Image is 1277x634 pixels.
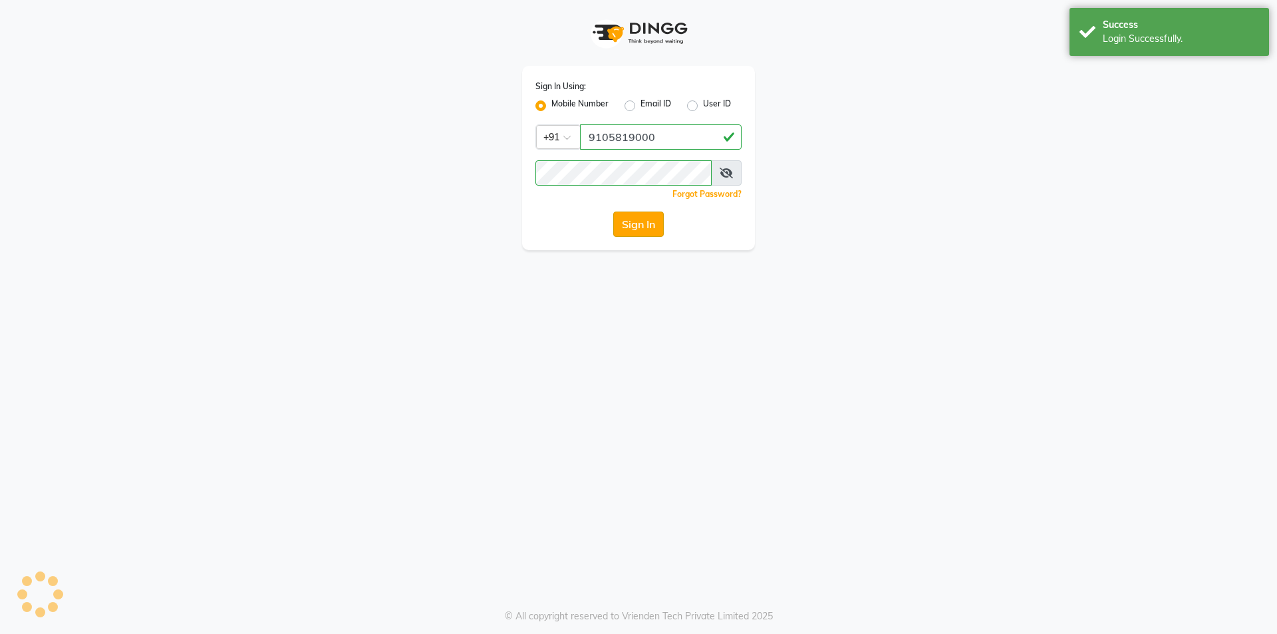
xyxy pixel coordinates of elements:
button: Sign In [613,212,664,237]
label: Sign In Using: [535,80,586,92]
input: Username [580,124,742,150]
label: Mobile Number [551,98,609,114]
a: Forgot Password? [672,189,742,199]
label: Email ID [640,98,671,114]
div: Success [1103,18,1259,32]
label: User ID [703,98,731,114]
div: Login Successfully. [1103,32,1259,46]
input: Username [535,160,712,186]
img: logo1.svg [585,13,692,53]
